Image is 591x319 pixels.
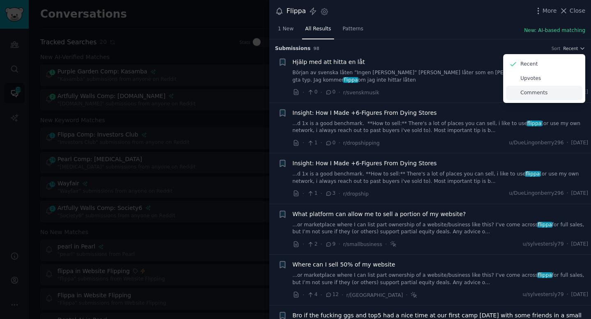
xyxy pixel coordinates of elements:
p: Recent [520,61,538,68]
span: · [321,291,322,299]
span: flippa [343,77,359,83]
a: Patterns [340,23,366,39]
a: ...or marketplace where I can list part ownership of a website/business like this? I’ve come acro... [293,221,589,236]
p: Upvotes [520,75,541,82]
span: · [302,139,304,147]
p: Comments [520,89,547,97]
div: Flippa [286,6,306,16]
a: ...d 1x is a good benchmark. **How to sell:** There's a lot of places you can sell, i like to use... [293,120,589,134]
span: · [567,190,568,197]
span: · [302,88,304,97]
span: 2 [307,241,317,248]
span: r/dropship [343,191,369,197]
span: 0 [307,89,317,96]
span: · [339,139,340,147]
span: [DATE] [571,291,588,298]
span: · [339,88,340,97]
span: flippa [537,222,553,228]
span: 9 [325,241,335,248]
span: Submission s [275,45,311,52]
span: [DATE] [571,190,588,197]
div: Sort [552,46,561,51]
span: 1 [307,190,317,197]
span: · [385,240,387,248]
span: 0 [325,89,335,96]
span: Recent [563,46,578,51]
span: · [302,291,304,299]
span: · [321,189,322,198]
span: flippa [525,171,541,177]
span: flippa [527,121,542,126]
a: Insight: How I Made +6-Figures From Dying Stores [293,109,437,117]
a: ...d 1x is a good benchmark. **How to sell:** There's a lot of places you can sell, i like to use... [293,171,589,185]
a: Insight: How I Made +6-Figures From Dying Stores [293,159,437,168]
span: r/svenskmusik [343,90,379,96]
button: Recent [563,46,585,51]
span: u/sylvestersly79 [523,241,564,248]
span: r/dropshipping [343,140,380,146]
a: ...or marketplace where I can list part ownership of a website/business like this? I’ve come acro... [293,272,589,286]
span: u/DueLingonberry296 [509,139,564,147]
span: More [543,7,557,15]
span: · [339,240,340,248]
span: r/[GEOGRAPHIC_DATA] [346,292,403,298]
span: All Results [305,25,331,33]
span: r/smallbusiness [343,242,382,247]
button: New: AI-based matching [524,27,585,34]
span: flippa [537,272,553,278]
a: Början av svenska låten ”Ingen [PERSON_NAME]” [PERSON_NAME] låter som en [PERSON_NAME] låt jag ha... [293,69,589,84]
span: · [321,139,322,147]
span: · [567,241,568,248]
span: 4 [307,291,317,298]
a: Hjälp med att hitta en låt [293,58,365,66]
span: 12 [325,291,339,298]
a: What platform can allow me to sell a portion of my website? [293,210,466,219]
span: · [567,139,568,147]
span: Close [570,7,585,15]
span: 1 New [278,25,293,33]
a: Where can I sell 50% of my website [293,260,395,269]
button: More [534,7,557,15]
span: · [302,240,304,248]
span: · [341,291,343,299]
span: · [321,240,322,248]
span: 0 [325,139,335,147]
span: Patterns [343,25,363,33]
span: · [321,88,322,97]
span: · [567,291,568,298]
span: · [339,189,340,198]
span: 98 [314,46,320,51]
a: 1 New [275,23,296,39]
button: Close [559,7,585,15]
span: · [302,189,304,198]
span: [DATE] [571,139,588,147]
span: u/DueLingonberry296 [509,190,564,197]
span: 1 [307,139,317,147]
span: 3 [325,190,335,197]
span: [DATE] [571,241,588,248]
span: u/sylvestersly79 [523,291,564,298]
a: All Results [302,23,334,39]
span: · [406,291,408,299]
